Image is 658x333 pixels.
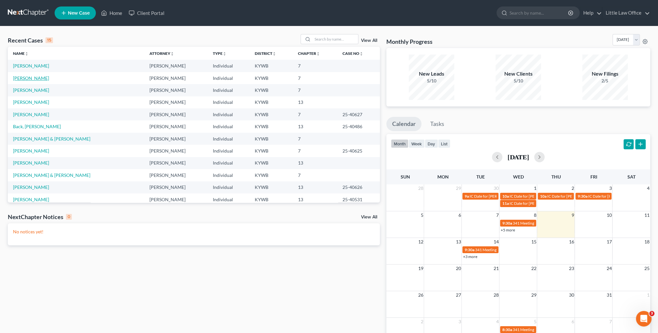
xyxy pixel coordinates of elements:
span: 29 [455,184,461,192]
td: KYWB [250,181,293,193]
span: 10a [540,194,546,199]
i: unfold_more [25,52,29,56]
span: 9:30a [464,247,474,252]
span: 30 [493,184,499,192]
a: Attorneyunfold_more [149,51,174,56]
td: KYWB [250,84,293,96]
span: 13 [455,238,461,246]
span: 22 [530,265,537,272]
span: Wed [513,174,523,179]
div: NextChapter Notices [8,213,72,221]
td: [PERSON_NAME] [144,120,208,132]
div: 5/10 [496,78,541,84]
span: IC Date for [PERSON_NAME] [588,194,638,199]
td: KYWB [250,120,293,132]
td: [PERSON_NAME] [144,133,208,145]
div: 5/10 [409,78,454,84]
td: KYWB [250,157,293,169]
span: 3 [458,318,461,326]
td: 13 [293,120,337,132]
td: [PERSON_NAME] [144,157,208,169]
span: 31 [606,291,612,299]
p: No notices yet! [13,228,375,235]
h2: [DATE] [508,154,529,160]
td: 25-40626 [337,181,380,193]
td: 25-40625 [337,145,380,157]
td: [PERSON_NAME] [144,145,208,157]
td: Individual [208,145,249,157]
td: 7 [293,169,337,181]
td: Individual [208,133,249,145]
span: 19 [417,265,424,272]
a: [PERSON_NAME] [13,87,49,93]
button: day [425,139,438,148]
a: [PERSON_NAME] [13,63,49,68]
a: Back, [PERSON_NAME] [13,124,61,129]
span: 16 [568,238,574,246]
td: 13 [293,181,337,193]
td: Individual [208,96,249,108]
a: Home [98,7,125,19]
h3: Monthly Progress [386,38,432,45]
span: 2 [571,184,574,192]
td: 7 [293,108,337,120]
span: Fri [590,174,597,179]
td: KYWB [250,96,293,108]
span: Sat [627,174,635,179]
span: 341 Meeting for [PERSON_NAME] [475,247,533,252]
td: KYWB [250,145,293,157]
span: 20 [455,265,461,272]
a: Nameunfold_more [13,51,29,56]
i: unfold_more [272,52,276,56]
span: 18 [644,238,650,246]
span: 30 [568,291,574,299]
button: month [391,139,408,148]
td: [PERSON_NAME] [144,60,208,72]
i: unfold_more [359,52,363,56]
span: 5 [533,318,537,326]
span: 7 [495,211,499,219]
td: 7 [293,84,337,96]
div: 2/5 [582,78,628,84]
td: [PERSON_NAME] [144,169,208,181]
span: 6 [458,211,461,219]
span: 14 [493,238,499,246]
td: KYWB [250,108,293,120]
span: 8 [533,211,537,219]
span: 5 [420,211,424,219]
a: View All [361,215,377,219]
a: [PERSON_NAME] [13,184,49,190]
span: 6 [571,318,574,326]
td: Individual [208,108,249,120]
td: Individual [208,60,249,72]
span: IC Date for [PERSON_NAME][GEOGRAPHIC_DATA] [509,194,598,199]
a: [PERSON_NAME] [13,197,49,202]
td: Individual [208,157,249,169]
a: [PERSON_NAME] & [PERSON_NAME] [13,172,90,178]
div: New Leads [409,70,454,78]
i: unfold_more [170,52,174,56]
span: 341 Meeting for [PERSON_NAME] [512,327,571,332]
span: 4 [495,318,499,326]
div: Recent Cases [8,36,53,44]
span: 24 [606,265,612,272]
span: Thu [551,174,561,179]
span: Sun [400,174,410,179]
a: Districtunfold_more [255,51,276,56]
a: [PERSON_NAME] [13,148,49,154]
td: 7 [293,145,337,157]
td: 13 [293,96,337,108]
td: [PERSON_NAME] [144,193,208,205]
span: 1 [646,291,650,299]
span: 26 [417,291,424,299]
a: [PERSON_NAME] [13,160,49,166]
td: 7 [293,72,337,84]
iframe: Intercom live chat [636,311,652,327]
span: 28 [493,291,499,299]
span: 11a [502,201,509,206]
a: Help [580,7,602,19]
a: Case Nounfold_more [342,51,363,56]
td: KYWB [250,72,293,84]
span: 341 Meeting for [PERSON_NAME] [512,221,571,226]
a: [PERSON_NAME] & [PERSON_NAME] [13,136,90,142]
